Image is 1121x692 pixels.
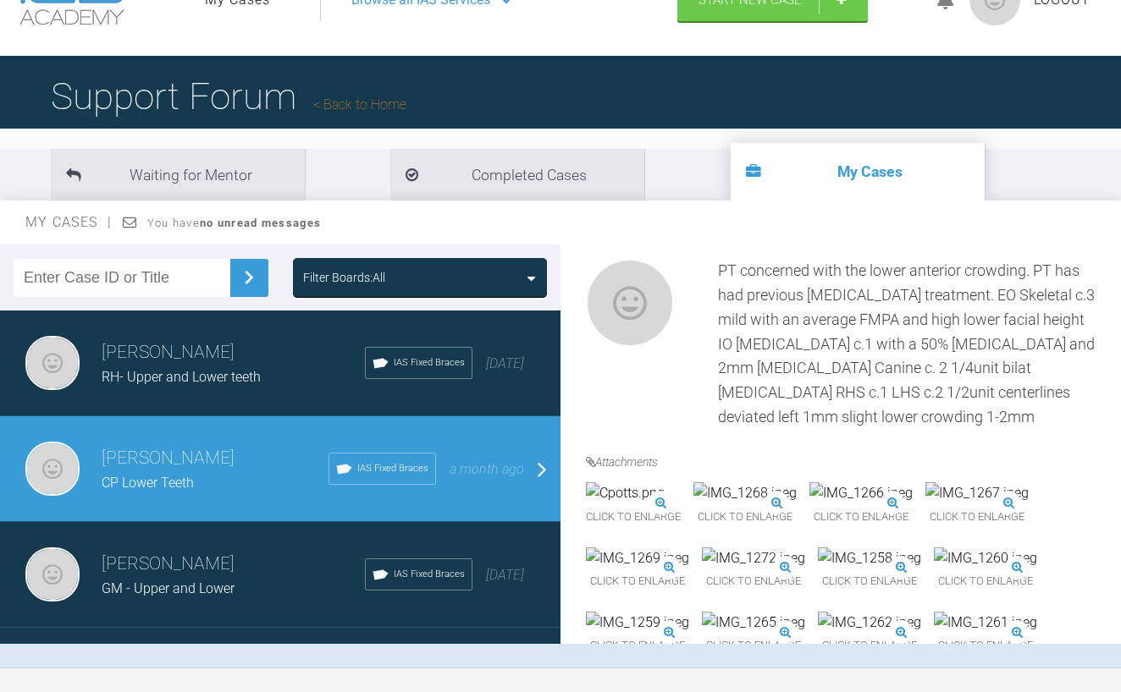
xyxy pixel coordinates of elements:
div: PT concerned with the lower anterior crowding. PT has had previous [MEDICAL_DATA] treatment. EO S... [718,259,1096,430]
img: IMG_1259.jpeg [586,612,689,634]
span: a month ago [450,461,524,477]
img: Cpotts.png [586,482,665,504]
img: IMG_1260.jpeg [934,547,1037,569]
h3: [PERSON_NAME] [102,338,365,367]
img: Azffar Din [25,336,80,390]
img: Azffar Din [586,259,674,347]
img: IMG_1272.jpeg [702,547,805,569]
h1: Support Forum [51,67,406,126]
span: [DATE] [486,567,524,583]
span: IAS Fixed Braces [394,355,465,371]
img: IMG_1258.jpeg [818,547,921,569]
li: My Cases [731,143,985,200]
img: IMG_1269.jpeg [586,547,689,569]
span: GM - Upper and Lower [102,580,235,596]
h3: [PERSON_NAME] [102,444,329,473]
span: CP Lower Teeth [102,475,194,491]
span: Click to enlarge [586,633,689,659]
span: Click to enlarge [925,504,1029,530]
span: My Cases [25,214,113,230]
a: Back to Home [313,96,406,113]
img: IMG_1268.jpeg [693,482,797,504]
input: Enter Case ID or Title [14,259,230,297]
span: RH- Upper and Lower teeth [102,369,261,385]
span: Click to enlarge [702,568,805,595]
span: [DATE] [486,355,524,371]
span: Click to enlarge [818,633,921,659]
img: IMG_1266.jpeg [809,482,913,504]
span: IAS Fixed Braces [394,567,465,582]
span: You have [147,217,321,229]
span: Click to enlarge [586,504,681,530]
span: Click to enlarge [809,504,913,530]
span: Click to enlarge [818,568,921,595]
h4: Attachments [586,453,1096,471]
span: IAS Fixed Braces [357,461,428,476]
img: IMG_1262.jpeg [818,612,921,634]
div: Filter Boards: All [303,268,385,287]
img: IMG_1265.jpeg [702,612,805,634]
span: Click to enlarge [934,633,1037,659]
li: Completed Cases [390,149,644,200]
li: Waiting for Mentor [51,149,305,200]
span: Click to enlarge [693,504,797,530]
span: Click to enlarge [586,568,689,595]
strong: no unread messages [200,217,321,229]
img: IMG_1261.jpeg [934,612,1037,634]
h3: [PERSON_NAME] [102,550,365,579]
img: chevronRight.28bd32b0.svg [235,264,262,291]
img: Azffar Din [25,442,80,496]
img: Azffar Din [25,547,80,601]
span: Click to enlarge [934,568,1037,595]
img: IMG_1267.jpeg [925,482,1029,504]
span: Click to enlarge [702,633,805,659]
